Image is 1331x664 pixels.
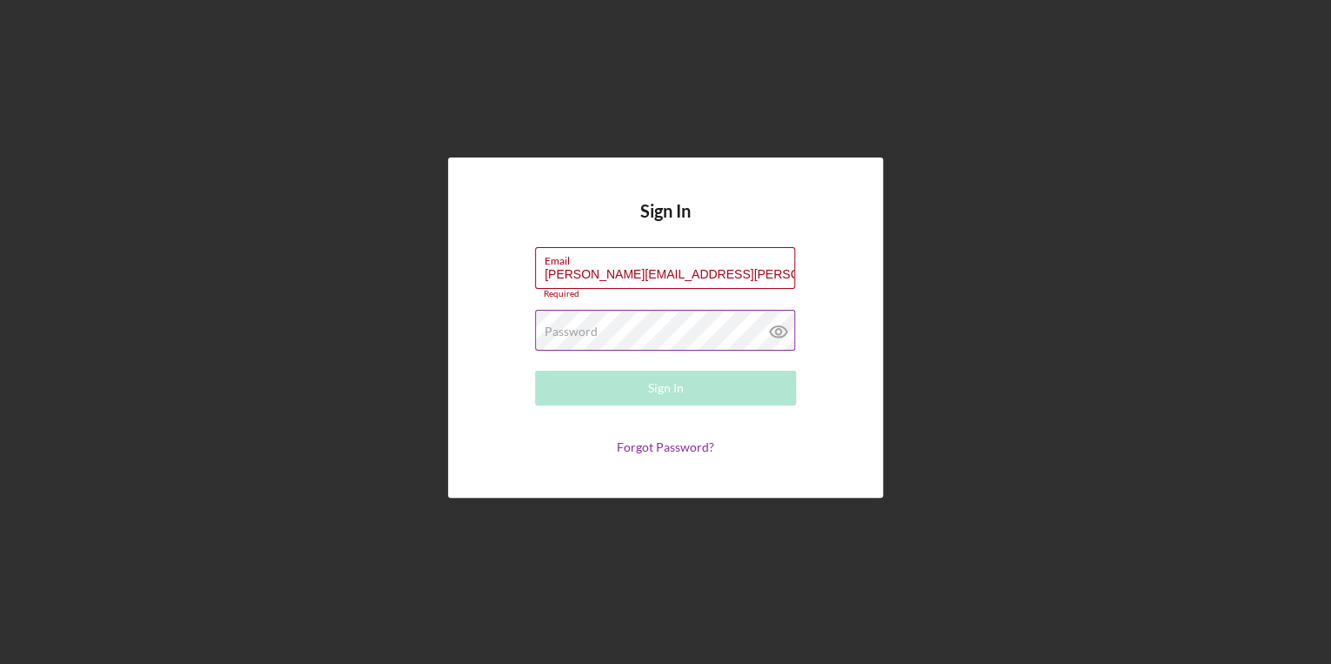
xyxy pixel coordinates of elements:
[535,371,796,406] button: Sign In
[535,289,796,299] div: Required
[648,371,684,406] div: Sign In
[545,248,795,267] label: Email
[617,439,714,454] a: Forgot Password?
[640,201,691,247] h4: Sign In
[545,325,598,339] label: Password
